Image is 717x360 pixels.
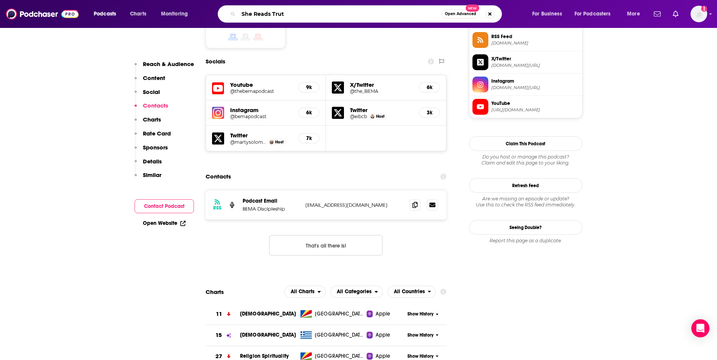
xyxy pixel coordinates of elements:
[491,107,579,113] span: https://www.youtube.com/@thebemapodcast
[691,6,707,22] button: Show profile menu
[240,311,296,317] a: [DEMOGRAPHIC_DATA]
[206,54,225,69] h2: Socials
[627,9,640,19] span: More
[206,325,240,346] a: 15
[405,332,441,338] button: Show History
[6,7,79,21] img: Podchaser - Follow, Share and Rate Podcasts
[469,238,582,244] div: Report this page as a duplicate.
[370,114,375,118] img: Brent Billings
[225,5,509,23] div: Search podcasts, credits, & more...
[143,130,171,137] p: Rate Card
[230,88,293,94] a: @thebemapodcast
[135,171,161,185] button: Similar
[691,6,707,22] img: User Profile
[213,205,221,211] h3: RSS
[622,8,649,20] button: open menu
[230,139,266,145] a: @martysolomon
[376,352,390,360] span: Apple
[135,144,168,158] button: Sponsors
[305,202,404,208] p: [EMAIL_ADDRESS][DOMAIN_NAME]
[88,8,126,20] button: open menu
[491,33,579,40] span: RSS Feed
[491,63,579,68] span: twitter.com/the_BEMA
[143,102,168,109] p: Contacts
[691,319,709,337] div: Open Intercom Messenger
[297,310,367,318] a: [GEOGRAPHIC_DATA]
[135,102,168,116] button: Contacts
[425,84,434,91] h5: 6k
[469,220,582,235] a: Seeing Double?
[269,140,274,144] img: Marty Solomon
[466,5,479,12] span: New
[216,310,222,318] h3: 11
[143,60,194,68] p: Reach & Audience
[240,353,289,359] span: Religion Spirituality
[367,310,405,318] a: Apple
[240,332,296,338] a: [DEMOGRAPHIC_DATA]
[238,8,441,20] input: Search podcasts, credits, & more...
[367,352,405,360] a: Apple
[315,310,364,318] span: Seychelles
[215,331,222,340] h3: 15
[387,286,436,298] h2: Countries
[469,154,582,160] span: Do you host or manage this podcast?
[472,77,579,92] a: Instagram[DOMAIN_NAME][URL]
[491,40,579,46] span: feeds.fireside.fm
[651,8,664,20] a: Show notifications dropdown
[425,109,434,116] h5: 3k
[491,85,579,91] span: instagram.com/bemapodcast
[143,220,186,226] a: Open Website
[376,331,390,339] span: Apple
[405,311,441,317] button: Show History
[135,88,160,102] button: Social
[527,8,571,20] button: open menu
[143,116,161,123] p: Charts
[407,353,434,360] span: Show History
[305,84,313,91] h5: 9k
[350,88,413,94] a: @the_BEMA
[284,286,326,298] button: open menu
[135,74,165,88] button: Content
[125,8,151,20] a: Charts
[230,81,293,88] h5: Youtube
[472,99,579,115] a: YouTube[URL][DOMAIN_NAME]
[337,289,372,294] span: All Categories
[130,9,146,19] span: Charts
[407,332,434,338] span: Show History
[143,158,162,165] p: Details
[670,8,681,20] a: Show notifications dropdown
[135,130,171,144] button: Rate Card
[305,135,313,142] h5: 7k
[350,114,367,119] a: @eibcb
[330,286,383,298] button: open menu
[445,12,476,16] span: Open Advanced
[469,154,582,166] div: Claim and edit this page to your liking.
[135,116,161,130] button: Charts
[570,8,622,20] button: open menu
[94,9,116,19] span: Podcasts
[350,81,413,88] h5: X/Twitter
[376,310,390,318] span: Apple
[376,114,384,119] span: Host
[212,107,224,119] img: iconImage
[230,106,293,114] h5: Instagram
[469,196,582,208] div: Are we missing an episode or update? Use this to check the RSS feed immediately.
[532,9,562,19] span: For Business
[156,8,198,20] button: open menu
[143,88,160,95] p: Social
[330,286,383,298] h2: Categories
[472,54,579,70] a: X/Twitter[DOMAIN_NAME][URL]
[243,198,299,204] p: Podcast Email
[407,311,434,317] span: Show History
[491,55,579,62] span: X/Twitter
[469,178,582,193] button: Refresh Feed
[469,136,582,151] button: Claim This Podcast
[691,6,707,22] span: Logged in as smacnaughton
